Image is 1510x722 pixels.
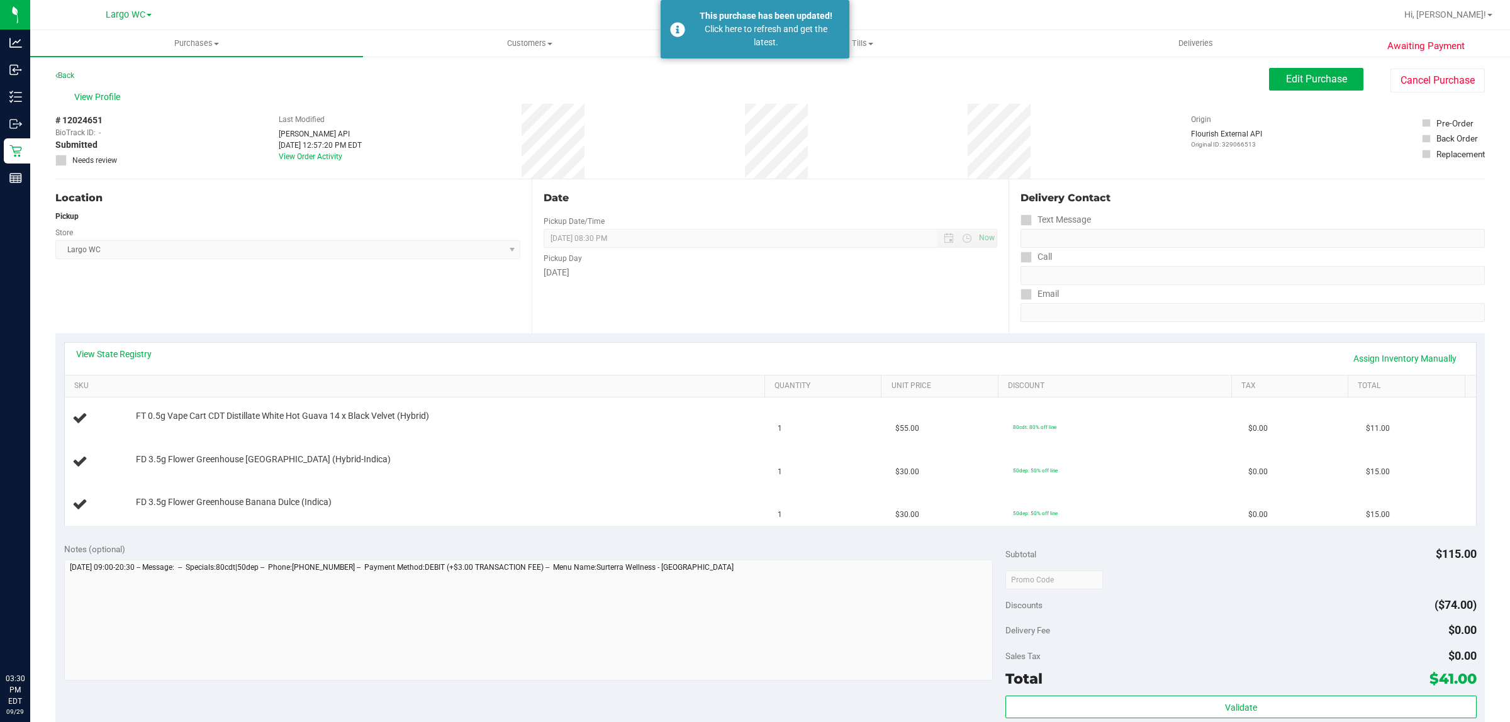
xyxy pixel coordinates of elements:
[55,127,96,138] span: BioTrack ID:
[1387,39,1465,53] span: Awaiting Payment
[9,64,22,76] inline-svg: Inbound
[1448,623,1477,636] span: $0.00
[1390,69,1485,92] button: Cancel Purchase
[1191,128,1262,149] div: Flourish External API
[9,118,22,130] inline-svg: Outbound
[544,266,997,279] div: [DATE]
[1241,381,1343,391] a: Tax
[279,114,325,125] label: Last Modified
[1005,651,1041,661] span: Sales Tax
[99,127,101,138] span: -
[1191,114,1211,125] label: Origin
[1434,598,1477,611] span: ($74.00)
[1021,191,1485,206] div: Delivery Contact
[9,145,22,157] inline-svg: Retail
[1345,348,1465,369] a: Assign Inventory Manually
[9,172,22,184] inline-svg: Reports
[1286,73,1347,85] span: Edit Purchase
[55,71,74,80] a: Back
[74,381,760,391] a: SKU
[1005,625,1050,635] span: Delivery Fee
[1248,466,1268,478] span: $0.00
[1366,466,1390,478] span: $15.00
[136,496,332,508] span: FD 3.5g Flower Greenhouse Banana Dulce (Indica)
[1436,117,1474,130] div: Pre-Order
[363,30,696,57] a: Customers
[55,138,98,152] span: Submitted
[696,30,1029,57] a: Tills
[1436,148,1485,160] div: Replacement
[1404,9,1486,19] span: Hi, [PERSON_NAME]!
[1013,467,1058,474] span: 50dep: 50% off line
[1021,285,1059,303] label: Email
[1448,649,1477,662] span: $0.00
[1436,547,1477,560] span: $115.00
[1248,509,1268,521] span: $0.00
[1005,594,1043,616] span: Discounts
[55,191,520,206] div: Location
[6,673,25,707] p: 03:30 PM EDT
[1366,423,1390,435] span: $11.00
[136,410,429,422] span: FT 0.5g Vape Cart CDT Distillate White Hot Guava 14 x Black Velvet (Hybrid)
[9,91,22,103] inline-svg: Inventory
[55,212,79,221] strong: Pickup
[1005,696,1476,718] button: Validate
[778,466,782,478] span: 1
[1029,30,1362,57] a: Deliveries
[895,509,919,521] span: $30.00
[1429,670,1477,687] span: $41.00
[1005,570,1103,589] input: Promo Code
[1248,423,1268,435] span: $0.00
[692,23,840,49] div: Click here to refresh and get the latest.
[279,128,362,140] div: [PERSON_NAME] API
[106,9,145,20] span: Largo WC
[64,544,125,554] span: Notes (optional)
[364,38,695,49] span: Customers
[544,216,605,227] label: Pickup Date/Time
[1269,68,1363,91] button: Edit Purchase
[76,348,152,360] a: View State Registry
[1008,381,1226,391] a: Discount
[9,36,22,49] inline-svg: Analytics
[1021,248,1052,266] label: Call
[136,453,391,465] span: FD 3.5g Flower Greenhouse [GEOGRAPHIC_DATA] (Hybrid-Indica)
[1225,703,1257,713] span: Validate
[692,9,840,23] div: This purchase has been updated!
[1021,211,1091,229] label: Text Message
[1191,140,1262,149] p: Original ID: 329066513
[279,152,342,161] a: View Order Activity
[74,91,125,104] span: View Profile
[6,707,25,716] p: 09/29
[1358,381,1460,391] a: Total
[1021,229,1485,248] input: Format: (999) 999-9999
[1161,38,1230,49] span: Deliveries
[1013,510,1058,516] span: 50dep: 50% off line
[778,423,782,435] span: 1
[696,38,1028,49] span: Tills
[30,30,363,57] a: Purchases
[892,381,993,391] a: Unit Price
[1021,266,1485,285] input: Format: (999) 999-9999
[55,227,73,238] label: Store
[1005,549,1036,559] span: Subtotal
[1013,424,1056,430] span: 80cdt: 80% off line
[1005,670,1043,687] span: Total
[279,140,362,151] div: [DATE] 12:57:20 PM EDT
[778,509,782,521] span: 1
[544,191,997,206] div: Date
[30,38,363,49] span: Purchases
[775,381,876,391] a: Quantity
[544,253,582,264] label: Pickup Day
[13,621,50,659] iframe: Resource center
[895,423,919,435] span: $55.00
[895,466,919,478] span: $30.00
[37,619,52,635] iframe: Resource center unread badge
[55,114,103,127] span: # 12024651
[1436,132,1478,145] div: Back Order
[1366,509,1390,521] span: $15.00
[72,155,117,166] span: Needs review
